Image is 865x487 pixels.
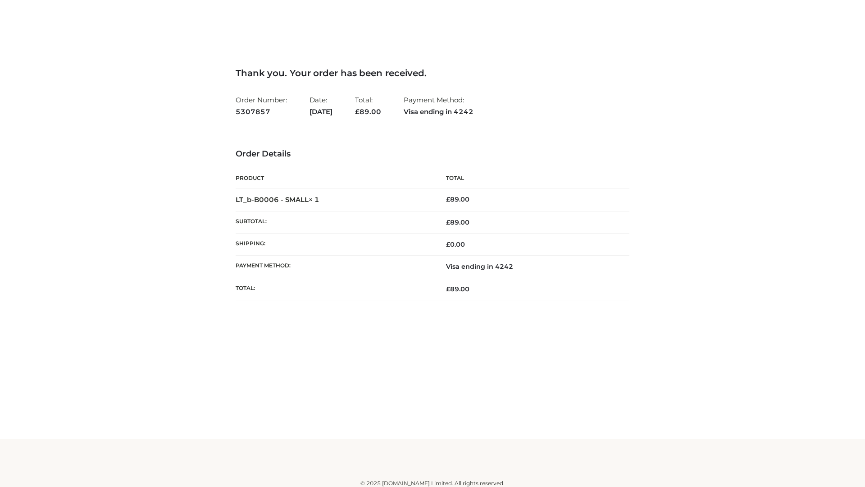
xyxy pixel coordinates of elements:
h3: Thank you. Your order has been received. [236,68,629,78]
span: £ [446,285,450,293]
h3: Order Details [236,149,629,159]
th: Product [236,168,432,188]
li: Total: [355,92,381,119]
li: Payment Method: [404,92,473,119]
th: Subtotal: [236,211,432,233]
span: 89.00 [355,107,381,116]
span: 89.00 [446,285,469,293]
strong: LT_b-B0006 - SMALL [236,195,319,204]
span: £ [446,218,450,226]
th: Total: [236,278,432,300]
bdi: 89.00 [446,195,469,203]
span: £ [446,240,450,248]
strong: × 1 [309,195,319,204]
td: Visa ending in 4242 [432,256,629,278]
span: £ [355,107,360,116]
bdi: 0.00 [446,240,465,248]
strong: 5307857 [236,106,287,118]
th: Shipping: [236,234,432,256]
th: Total [432,168,629,188]
span: £ [446,195,450,203]
strong: [DATE] [310,106,332,118]
th: Payment method: [236,256,432,278]
strong: Visa ending in 4242 [404,106,473,118]
span: 89.00 [446,218,469,226]
li: Order Number: [236,92,287,119]
li: Date: [310,92,332,119]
